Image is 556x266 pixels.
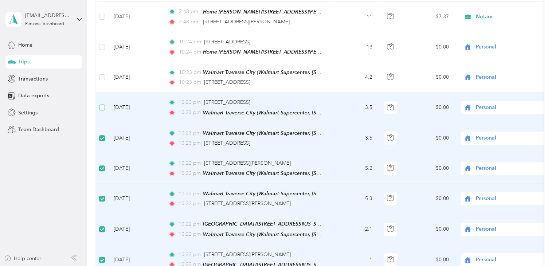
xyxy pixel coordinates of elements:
span: 10:22 pm [179,200,201,208]
span: 10:23 pm [179,69,199,77]
span: [GEOGRAPHIC_DATA] ([STREET_ADDRESS][US_STATE]) [203,221,330,227]
span: Home [PERSON_NAME] ([STREET_ADDRESS][PERSON_NAME] , [PERSON_NAME], [GEOGRAPHIC_DATA]) [203,9,451,15]
span: 10:22 pm [179,169,199,177]
span: Personal [476,195,543,203]
span: 2:48 pm [179,18,199,26]
span: 2:48 pm [179,8,199,16]
span: 10:23 pm [179,109,199,117]
td: [DATE] [108,93,163,123]
td: [DATE] [108,153,163,184]
span: Personal [476,225,543,233]
span: Trips [18,58,30,66]
span: [STREET_ADDRESS] [204,79,250,85]
td: 3.5 [330,123,378,153]
span: 10:24 pm [179,38,201,46]
td: [DATE] [108,214,163,245]
span: Notary [476,13,543,21]
td: [DATE] [108,62,163,93]
span: 10:22 pm [179,220,199,228]
td: [DATE] [108,2,163,32]
button: Help center [4,255,41,262]
span: Personal [476,73,543,81]
span: Data exports [18,92,49,99]
span: 10:23 pm [179,139,201,147]
td: 13 [330,32,378,62]
td: 11 [330,2,378,32]
span: Walmart Traverse City (Walmart Supercenter, [STREET_ADDRESS] , [GEOGRAPHIC_DATA], [GEOGRAPHIC_DATA]) [203,110,469,116]
span: Personal [476,134,543,142]
span: Team Dashboard [18,126,59,133]
span: 10:24 pm [179,48,199,56]
span: 10:23 pm [179,78,201,86]
iframe: Everlance-gr Chat Button Frame [515,225,556,266]
td: 4.2 [330,62,378,93]
td: 5.2 [330,153,378,184]
span: [STREET_ADDRESS][PERSON_NAME] [204,160,291,166]
span: Home [18,41,32,49]
span: 10:22 pm [179,159,201,167]
span: Personal [476,43,543,51]
span: Home [PERSON_NAME] ([STREET_ADDRESS][PERSON_NAME] , [PERSON_NAME], [GEOGRAPHIC_DATA]) [203,49,451,55]
td: 3.5 [330,93,378,123]
span: [STREET_ADDRESS][PERSON_NAME] [204,251,291,258]
span: Personal [476,103,543,112]
td: $0.00 [404,62,455,93]
span: [STREET_ADDRESS][PERSON_NAME] [204,200,291,207]
td: $0.00 [404,123,455,153]
td: [DATE] [108,184,163,214]
td: $0.00 [404,93,455,123]
span: Walmart Traverse City (Walmart Supercenter, [STREET_ADDRESS] , [GEOGRAPHIC_DATA], [GEOGRAPHIC_DATA]) [203,191,469,197]
span: 10:22 pm [179,230,199,238]
td: 2.1 [330,214,378,245]
span: [STREET_ADDRESS] [204,39,250,45]
span: Walmart Traverse City (Walmart Supercenter, [STREET_ADDRESS] , [GEOGRAPHIC_DATA], [GEOGRAPHIC_DATA]) [203,130,469,136]
td: $0.00 [404,32,455,62]
span: Personal [476,164,543,172]
span: 10:22 pm [179,251,201,259]
td: $0.00 [404,214,455,245]
span: Transactions [18,75,48,83]
span: Personal [476,256,543,264]
td: $7.37 [404,2,455,32]
span: 10:23 pm [179,98,201,106]
span: Walmart Traverse City (Walmart Supercenter, [STREET_ADDRESS] , [GEOGRAPHIC_DATA], [GEOGRAPHIC_DATA]) [203,231,469,238]
td: 5.3 [330,184,378,214]
div: Personal dashboard [25,22,64,26]
span: [STREET_ADDRESS] [204,99,250,105]
span: 10:23 pm [179,129,199,137]
span: Walmart Traverse City (Walmart Supercenter, [STREET_ADDRESS] , [GEOGRAPHIC_DATA], [GEOGRAPHIC_DATA]) [203,170,469,176]
span: Walmart Traverse City (Walmart Supercenter, [STREET_ADDRESS] , [GEOGRAPHIC_DATA], [GEOGRAPHIC_DATA]) [203,69,469,75]
span: 10:22 pm [179,190,199,198]
span: [STREET_ADDRESS][PERSON_NAME] [203,19,290,25]
div: [EMAIL_ADDRESS][DOMAIN_NAME] [25,12,71,19]
td: $0.00 [404,153,455,184]
td: [DATE] [108,123,163,153]
td: [DATE] [108,32,163,62]
td: $0.00 [404,184,455,214]
span: [STREET_ADDRESS] [204,140,250,146]
span: Settings [18,109,38,117]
